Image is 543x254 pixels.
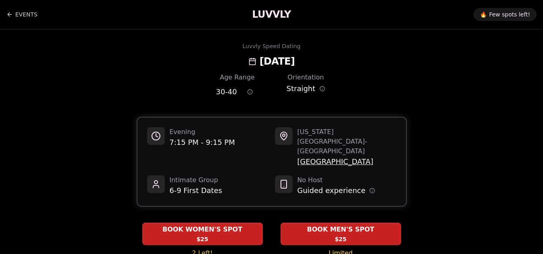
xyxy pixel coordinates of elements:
span: 7:15 PM - 9:15 PM [170,137,235,148]
a: LUVVLY [252,8,291,21]
a: Back to events [6,6,37,22]
button: Age range information [241,83,259,101]
span: Few spots left! [489,10,530,18]
span: $25 [197,235,208,243]
div: Luvvly Speed Dating [242,42,300,50]
h2: [DATE] [260,55,295,68]
span: $25 [335,235,346,243]
span: BOOK WOMEN'S SPOT [161,225,244,234]
button: BOOK WOMEN'S SPOT - 2 Left! [142,223,263,245]
span: 🔥 [480,10,487,18]
span: BOOK MEN'S SPOT [305,225,376,234]
button: Orientation information [320,86,325,91]
span: Straight [287,83,316,94]
button: Host information [369,188,375,193]
span: Intimate Group [170,175,222,185]
span: [GEOGRAPHIC_DATA] [297,156,396,167]
span: Evening [170,127,235,137]
span: [US_STATE][GEOGRAPHIC_DATA] - [GEOGRAPHIC_DATA] [297,127,396,156]
div: Orientation [285,73,327,82]
div: Age Range [216,73,258,82]
button: BOOK MEN'S SPOT - Limited [281,223,401,245]
span: 30 - 40 [216,86,237,98]
span: Guided experience [297,185,366,196]
span: No Host [297,175,375,185]
span: 6-9 First Dates [170,185,222,196]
